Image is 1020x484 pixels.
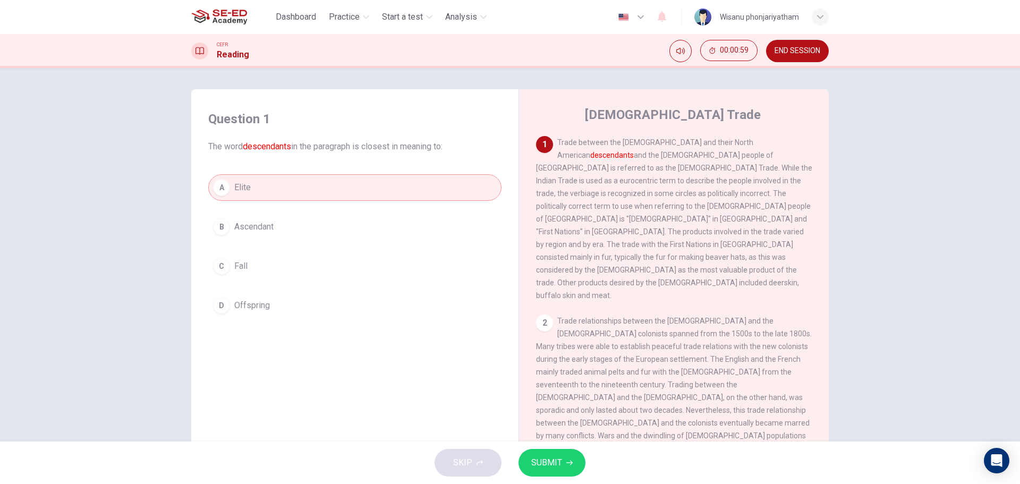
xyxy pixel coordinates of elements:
span: SUBMIT [531,455,562,470]
span: 00:00:59 [720,46,749,55]
div: Open Intercom Messenger [984,448,1009,473]
a: SE-ED Academy logo [191,6,271,28]
span: Analysis [445,11,477,23]
span: Offspring [234,299,270,312]
div: 2 [536,315,553,332]
button: DOffspring [208,292,501,319]
div: Hide [700,40,758,62]
img: en [617,13,630,21]
span: Fall [234,260,248,273]
div: Mute [669,40,692,62]
font: descendants [243,141,291,151]
button: CFall [208,253,501,279]
div: A [213,179,230,196]
span: Ascendant [234,220,274,233]
h1: Reading [217,48,249,61]
button: AElite [208,174,501,201]
button: SUBMIT [518,449,585,477]
span: Practice [329,11,360,23]
button: END SESSION [766,40,829,62]
button: Start a test [378,7,437,27]
div: Wisanu phonjariyatham [720,11,799,23]
button: BAscendant [208,214,501,240]
div: D [213,297,230,314]
div: C [213,258,230,275]
button: Dashboard [271,7,320,27]
span: Elite [234,181,251,194]
font: descendants [590,151,634,159]
div: 1 [536,136,553,153]
img: Profile picture [694,9,711,26]
span: END SESSION [775,47,820,55]
img: SE-ED Academy logo [191,6,247,28]
span: Start a test [382,11,423,23]
div: B [213,218,230,235]
h4: [DEMOGRAPHIC_DATA] Trade [585,106,761,123]
button: Analysis [441,7,491,27]
button: 00:00:59 [700,40,758,61]
span: CEFR [217,41,228,48]
button: Practice [325,7,373,27]
span: Trade between the [DEMOGRAPHIC_DATA] and their North American and the [DEMOGRAPHIC_DATA] people o... [536,138,812,300]
span: Dashboard [276,11,316,23]
h4: Question 1 [208,111,501,128]
span: The word in the paragraph is closest in meaning to: [208,140,501,153]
